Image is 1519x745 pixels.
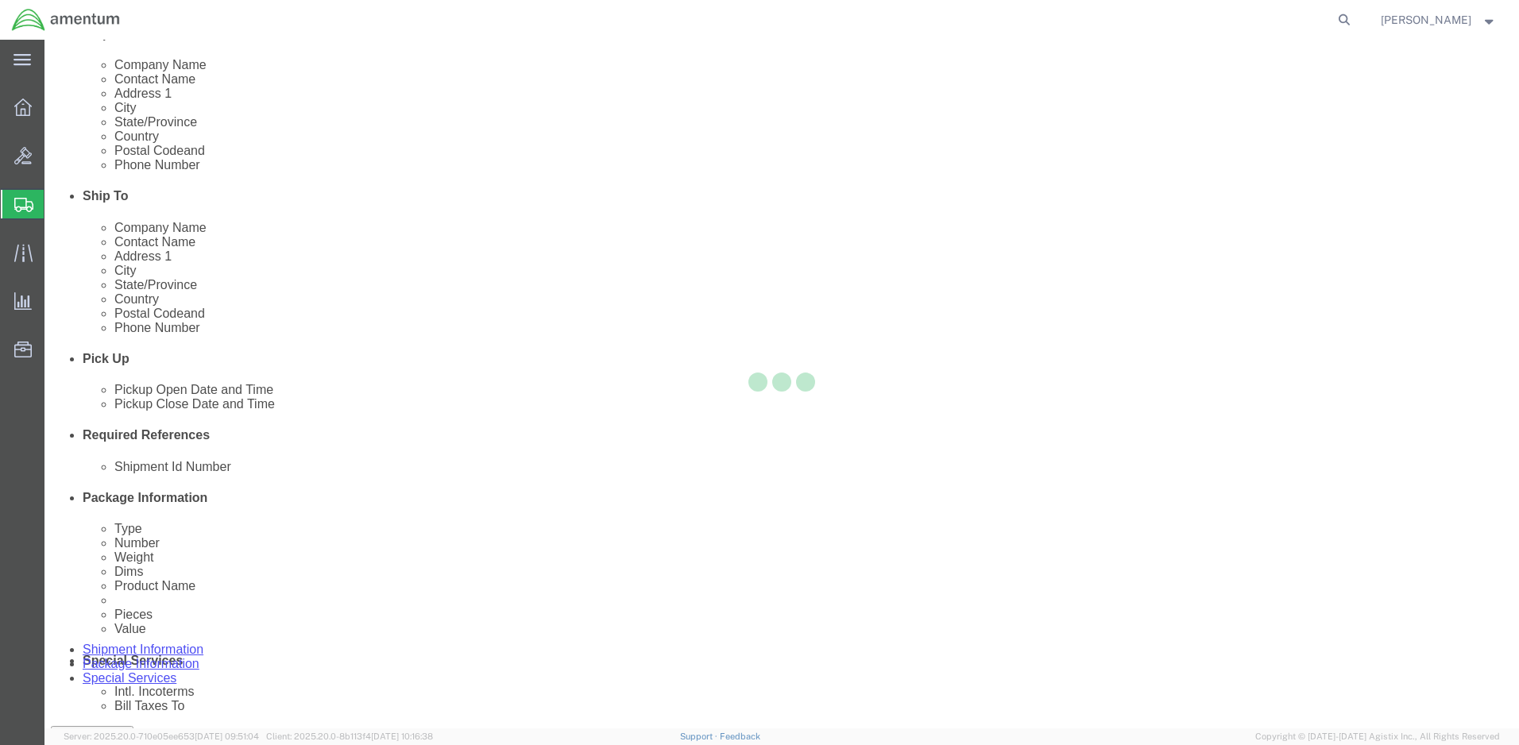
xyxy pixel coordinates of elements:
[720,731,760,741] a: Feedback
[64,731,259,741] span: Server: 2025.20.0-710e05ee653
[1381,11,1471,29] span: Ronald Pineda
[11,8,121,32] img: logo
[195,731,259,741] span: [DATE] 09:51:04
[1255,730,1500,743] span: Copyright © [DATE]-[DATE] Agistix Inc., All Rights Reserved
[266,731,433,741] span: Client: 2025.20.0-8b113f4
[680,731,720,741] a: Support
[1380,10,1498,29] button: [PERSON_NAME]
[371,731,433,741] span: [DATE] 10:16:38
